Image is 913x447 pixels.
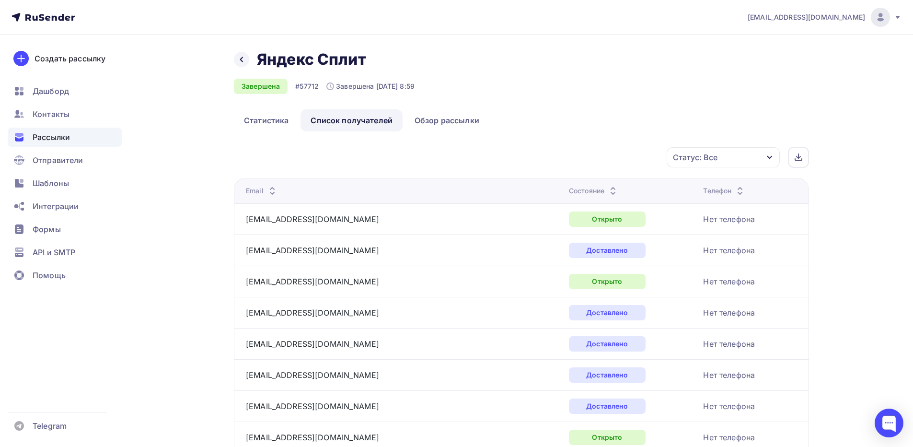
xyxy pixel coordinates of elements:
[569,243,646,258] div: Доставлено
[703,400,755,412] div: Нет телефона
[246,370,379,380] a: [EMAIL_ADDRESS][DOMAIN_NAME]
[8,128,122,147] a: Рассылки
[246,339,379,349] a: [EMAIL_ADDRESS][DOMAIN_NAME]
[8,105,122,124] a: Контакты
[246,401,379,411] a: [EMAIL_ADDRESS][DOMAIN_NAME]
[748,8,901,27] a: [EMAIL_ADDRESS][DOMAIN_NAME]
[33,247,75,258] span: API и SMTP
[326,82,415,91] div: Завершена [DATE] 8:59
[33,154,83,166] span: Отправители
[246,308,379,318] a: [EMAIL_ADDRESS][DOMAIN_NAME]
[569,399,646,414] div: Доставлено
[33,177,69,189] span: Шаблоны
[234,109,299,131] a: Статистика
[246,433,379,442] a: [EMAIL_ADDRESS][DOMAIN_NAME]
[300,109,403,131] a: Список получателей
[8,151,122,170] a: Отправители
[404,109,489,131] a: Обзор рассылки
[703,245,755,256] div: Нет телефона
[295,82,319,91] div: #57712
[246,246,379,255] a: [EMAIL_ADDRESS][DOMAIN_NAME]
[703,369,755,381] div: Нет телефона
[703,186,746,196] div: Телефон
[33,108,69,120] span: Контакты
[8,174,122,193] a: Шаблоны
[234,79,288,94] div: Завершена
[673,152,717,163] div: Статус: Все
[569,336,646,352] div: Доставлено
[246,277,379,286] a: [EMAIL_ADDRESS][DOMAIN_NAME]
[569,212,646,227] div: Открыто
[246,186,278,196] div: Email
[257,50,366,69] h2: Яндекс Сплит
[246,214,379,224] a: [EMAIL_ADDRESS][DOMAIN_NAME]
[569,430,646,445] div: Открыто
[748,12,865,22] span: [EMAIL_ADDRESS][DOMAIN_NAME]
[703,432,755,443] div: Нет телефона
[33,270,66,281] span: Помощь
[33,420,67,432] span: Telegram
[703,276,755,287] div: Нет телефона
[33,131,70,143] span: Рассылки
[703,307,755,318] div: Нет телефона
[569,274,646,289] div: Открыто
[33,200,79,212] span: Интеграции
[666,147,780,168] button: Статус: Все
[33,223,61,235] span: Формы
[703,338,755,350] div: Нет телефона
[569,367,646,383] div: Доставлено
[8,220,122,239] a: Формы
[569,186,619,196] div: Состояние
[8,82,122,101] a: Дашборд
[33,85,69,97] span: Дашборд
[703,213,755,225] div: Нет телефона
[569,305,646,320] div: Доставлено
[35,53,105,64] div: Создать рассылку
